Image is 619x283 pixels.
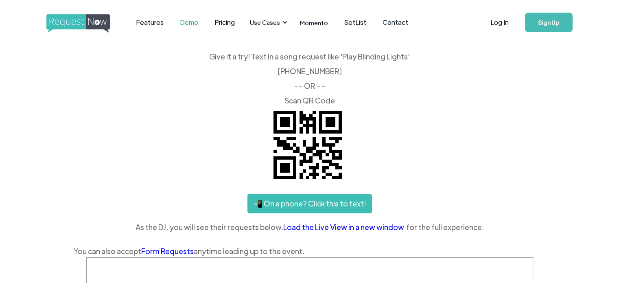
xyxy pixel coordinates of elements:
[172,10,206,35] a: Demo
[141,246,194,256] a: Form Requests
[336,10,374,35] a: SetList
[46,14,125,33] img: requestnow logo
[245,10,290,35] div: Use Cases
[128,10,172,35] a: Features
[250,18,280,27] div: Use Cases
[74,245,546,257] div: You can also accept anytime leading up to the event.
[206,10,243,35] a: Pricing
[267,104,348,186] img: QR code
[247,194,372,213] a: 📲 On a phone? Click this to text!
[482,8,517,37] a: Log In
[46,14,107,31] a: home
[74,221,546,233] div: As the DJ, you will see their requests below. for the full experience.
[74,53,546,104] div: Give it a try! Text in a song request like 'Play Blinding Lights' ‍ [PHONE_NUMBER] -- OR -- ‍ Sca...
[283,221,406,233] a: Load the Live View in a new window
[292,11,336,35] a: Momento
[374,10,416,35] a: Contact
[525,13,573,32] a: Sign Up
